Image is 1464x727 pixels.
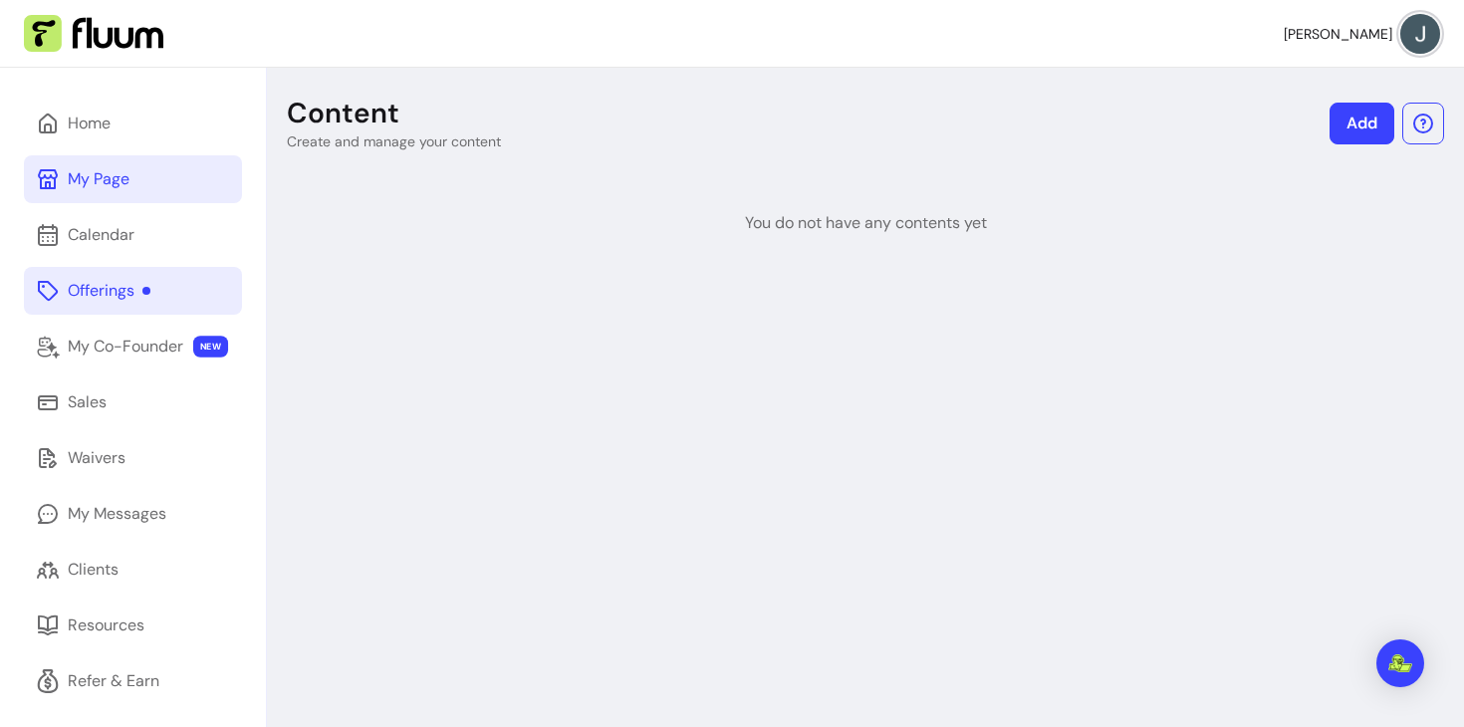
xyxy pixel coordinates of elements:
a: Calendar [24,211,242,259]
p: Create and manage your content [287,131,501,151]
div: Refer & Earn [68,669,159,693]
p: Content [287,96,399,131]
a: My Co-Founder NEW [24,323,242,370]
div: My Page [68,167,129,191]
div: Open Intercom Messenger [1376,639,1424,687]
p: You do not have any contents yet [745,211,987,235]
img: Fluum Logo [24,15,163,53]
div: Clients [68,558,119,582]
a: Offerings [24,267,242,315]
span: NEW [193,336,228,358]
a: Refer & Earn [24,657,242,705]
div: Home [68,112,111,135]
div: Calendar [68,223,134,247]
a: Add [1330,103,1394,144]
a: My Messages [24,490,242,538]
div: My Co-Founder [68,335,183,359]
a: Clients [24,546,242,594]
div: Offerings [68,279,150,303]
img: avatar [1400,14,1440,54]
a: Resources [24,602,242,649]
a: Sales [24,378,242,426]
div: My Messages [68,502,166,526]
a: Home [24,100,242,147]
span: [PERSON_NAME] [1284,24,1392,44]
div: Sales [68,390,107,414]
button: avatar[PERSON_NAME] [1284,14,1440,54]
div: Waivers [68,446,125,470]
a: My Page [24,155,242,203]
div: Resources [68,613,144,637]
a: Waivers [24,434,242,482]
